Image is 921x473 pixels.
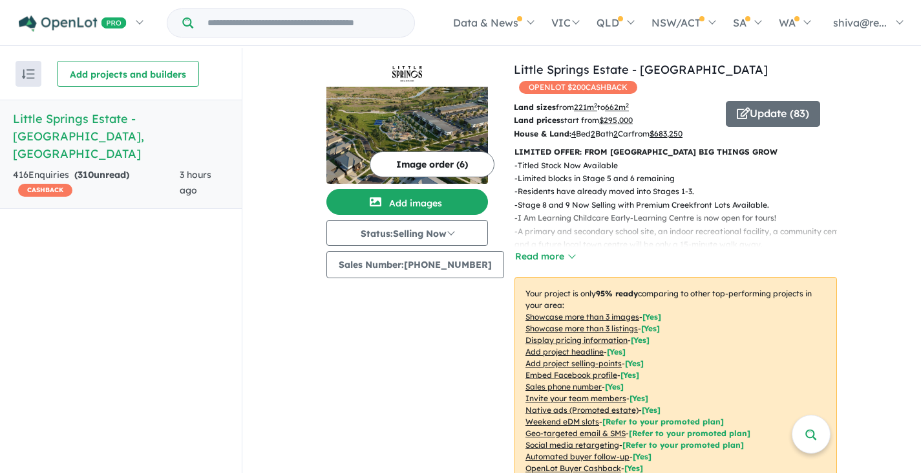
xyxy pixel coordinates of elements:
[18,184,72,197] span: CASHBACK
[514,249,575,264] button: Read more
[525,405,639,415] u: Native ads (Promoted estate)
[196,9,412,37] input: Try estate name, suburb, builder or developer
[78,169,94,181] span: 310
[626,102,629,109] sup: 2
[630,393,648,403] span: [ Yes ]
[591,129,595,138] u: 2
[370,151,494,177] button: Image order (6)
[514,62,768,77] a: Little Springs Estate - [GEOGRAPHIC_DATA]
[514,185,847,198] p: - Residents have already moved into Stages 1-3.
[605,382,624,391] span: [ Yes ]
[624,463,643,473] span: [Yes]
[514,114,716,127] p: start from
[594,102,597,109] sup: 2
[641,324,660,333] span: [ Yes ]
[22,69,35,79] img: sort.svg
[525,417,599,426] u: Weekend eDM slots
[574,102,597,112] u: 221 m
[602,417,724,426] span: [Refer to your promoted plan]
[726,101,820,127] button: Update (83)
[326,220,488,246] button: Status:Selling Now
[597,102,629,112] span: to
[514,172,847,185] p: - Limited blocks in Stage 5 and 6 remaining
[525,312,639,322] u: Showcase more than 3 images
[833,16,887,29] span: shiva@re...
[326,61,488,184] a: Little Springs Estate - Deanside LogoLittle Springs Estate - Deanside
[633,452,651,461] span: [Yes]
[625,358,644,368] span: [ Yes ]
[326,87,488,184] img: Little Springs Estate - Deanside
[13,110,229,162] h5: Little Springs Estate - [GEOGRAPHIC_DATA] , [GEOGRAPHIC_DATA]
[525,335,628,345] u: Display pricing information
[514,101,716,114] p: from
[13,168,180,199] div: 416 Enquir ies
[74,169,129,181] strong: ( unread)
[326,189,488,215] button: Add images
[571,129,576,138] u: 4
[514,102,556,112] b: Land sizes
[525,358,622,368] u: Add project selling-points
[19,16,127,32] img: Openlot PRO Logo White
[525,382,602,391] u: Sales phone number
[525,324,638,333] u: Showcase more than 3 listings
[599,115,633,125] u: $ 295,000
[631,335,650,345] span: [ Yes ]
[514,129,571,138] b: House & Land:
[525,393,626,403] u: Invite your team members
[650,129,683,138] u: $ 683,250
[613,129,618,138] u: 2
[326,251,504,278] button: Sales Number:[PHONE_NUMBER]
[525,463,621,473] u: OpenLot Buyer Cashback
[525,370,617,380] u: Embed Facebook profile
[642,405,661,415] span: [Yes]
[519,81,637,94] span: OPENLOT $ 200 CASHBACK
[525,440,619,450] u: Social media retargeting
[514,127,716,140] p: Bed Bath Car from
[642,312,661,322] span: [ Yes ]
[525,428,626,438] u: Geo-targeted email & SMS
[514,212,847,225] p: - I Am Learning Childcare Early-Learning Centre is now open for tours!
[514,146,837,159] p: LIMITED OFFER: FROM [GEOGRAPHIC_DATA] BIG THINGS GROW
[57,61,199,87] button: Add projects and builders
[514,199,847,212] p: - Stage 8 and 9 Now Selling with Premium Creekfront Lots Available.
[514,159,847,172] p: - Titled Stock Now Available
[605,102,629,112] u: 662 m
[332,66,483,82] img: Little Springs Estate - Deanside Logo
[514,225,847,252] p: - A primary and secondary school site, an indoor recreational facility, a community centre and a ...
[607,347,626,357] span: [ Yes ]
[514,115,560,125] b: Land prices
[180,169,211,196] span: 3 hours ago
[525,347,604,357] u: Add project headline
[629,428,750,438] span: [Refer to your promoted plan]
[525,452,630,461] u: Automated buyer follow-up
[622,440,744,450] span: [Refer to your promoted plan]
[620,370,639,380] span: [ Yes ]
[596,289,638,298] b: 95 % ready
